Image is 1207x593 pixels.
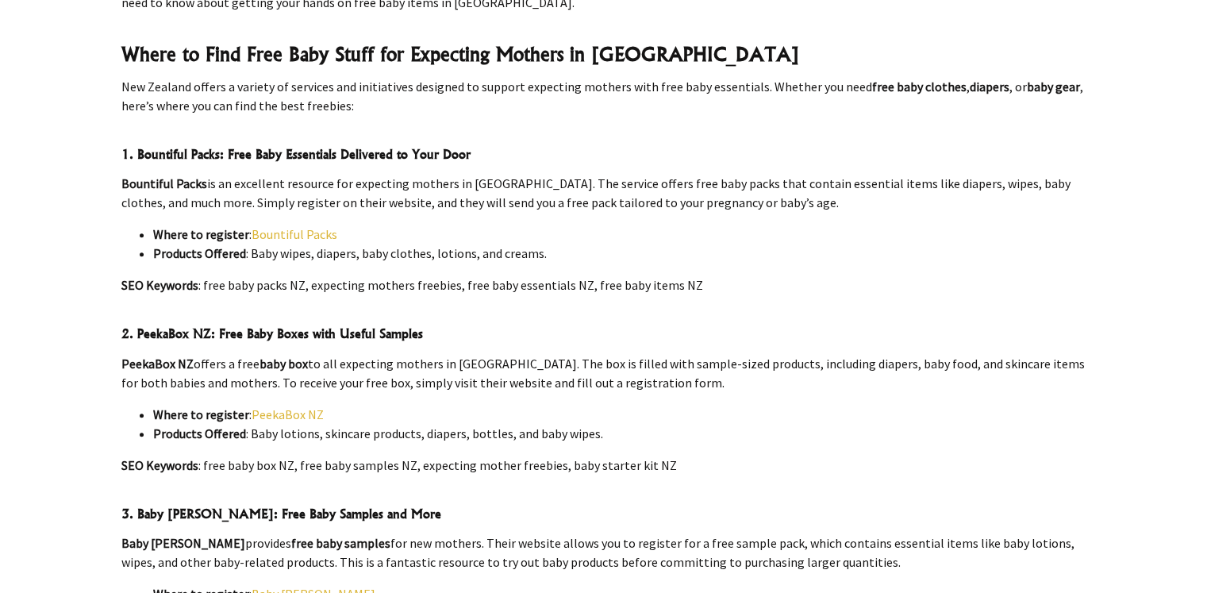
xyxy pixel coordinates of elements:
[121,354,1086,392] p: offers a free to all expecting mothers in [GEOGRAPHIC_DATA]. The box is filled with sample-sized ...
[121,277,198,293] strong: SEO Keywords
[259,356,308,372] strong: baby box
[1027,79,1080,94] strong: baby gear
[291,535,390,551] strong: free baby samples
[252,226,337,242] a: Bountiful Packs
[121,535,245,551] strong: Baby [PERSON_NAME]
[153,406,249,422] strong: Where to register
[153,245,246,261] strong: Products Offered
[121,42,799,66] strong: Where to Find Free Baby Stuff for Expecting Mothers in [GEOGRAPHIC_DATA]
[121,275,1086,295] p: : free baby packs NZ, expecting mothers freebies, free baby essentials NZ, free baby items NZ
[121,356,194,372] strong: PeekaBox NZ
[121,77,1086,115] p: New Zealand offers a variety of services and initiatives designed to support expecting mothers wi...
[153,226,249,242] strong: Where to register
[121,174,1086,212] p: is an excellent resource for expecting mothers in [GEOGRAPHIC_DATA]. The service offers free baby...
[153,424,1086,443] li: : Baby lotions, skincare products, diapers, bottles, and baby wipes.
[121,533,1086,572] p: provides for new mothers. Their website allows you to register for a free sample pack, which cont...
[153,405,1086,424] li: :
[153,244,1086,263] li: : Baby wipes, diapers, baby clothes, lotions, and creams.
[872,79,967,94] strong: free baby clothes
[121,146,471,162] strong: 1. Bountiful Packs: Free Baby Essentials Delivered to Your Door
[121,506,441,522] strong: 3. Baby [PERSON_NAME]: Free Baby Samples and More
[121,325,423,341] strong: 2. PeekaBox NZ: Free Baby Boxes with Useful Samples
[970,79,1009,94] strong: diapers
[121,457,198,473] strong: SEO Keywords
[121,456,1086,475] p: : free baby box NZ, free baby samples NZ, expecting mother freebies, baby starter kit NZ
[153,425,246,441] strong: Products Offered
[252,406,324,422] a: PeekaBox NZ
[153,225,1086,244] li: :
[121,175,207,191] strong: Bountiful Packs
